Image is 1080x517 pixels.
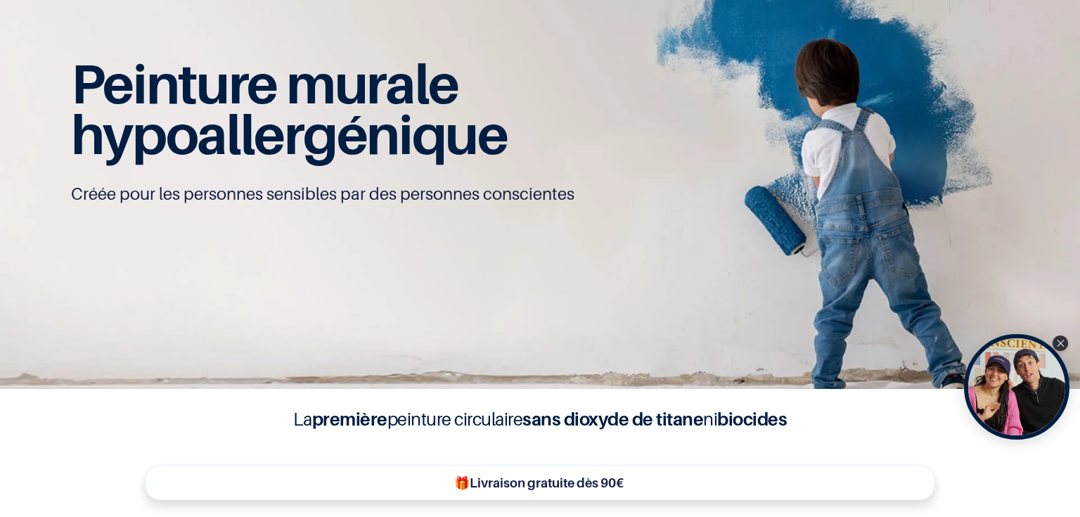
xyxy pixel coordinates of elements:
b: 🎁Livraison gratuite dès 90€ [454,475,624,490]
p: Créée pour les personnes sensibles par des personnes conscientes [71,183,1009,205]
span: hypoallergénique [71,101,508,167]
b: sans dioxyde de titane [522,408,703,430]
div: Open Tolstoy [964,334,1069,440]
h4: La peinture circulaire ni [259,406,821,433]
div: Tolstoy bubble widget [964,334,1069,440]
span: Peinture murale [71,51,458,116]
b: biocides [717,408,787,430]
div: Open Tolstoy widget [964,334,1069,440]
div: Close Tolstoy widget [1053,336,1068,351]
b: première [312,408,387,430]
